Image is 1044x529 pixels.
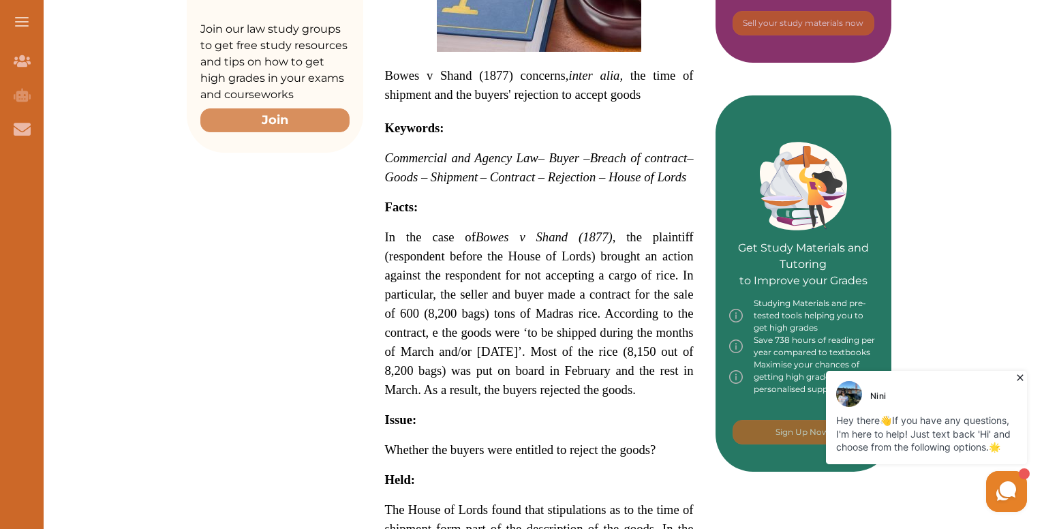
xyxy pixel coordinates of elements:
span: – Buyer – [538,151,590,165]
strong: Facts: [385,200,418,214]
p: Get Study Materials and Tutoring to Improve your Grades [729,202,878,289]
div: Maximise your chances of getting high grades with our personalised support [729,359,878,395]
span: Commercial and Agency Law [385,151,538,165]
span: In the case of , the plaintiff (respondent before the House of Lords) brought an action against t... [385,230,694,397]
img: info-img [729,334,743,359]
img: info-img [729,297,743,334]
img: Green card image [760,142,847,230]
span: Breach of contract [590,151,688,165]
img: info-img [729,359,743,395]
em: inter alia, [569,68,624,82]
span: – Goods – Shipment [385,151,694,184]
span: Bowes v Shand (1877) [476,230,613,244]
button: [object Object] [733,11,874,35]
strong: Held: [385,472,416,487]
span: Bowes v Shand (1877) concerns, [385,68,694,102]
button: Join [200,108,350,132]
strong: Issue: [385,412,417,427]
span: – Contract – Rejection – House of Lords [480,170,686,184]
div: Save 738 hours of reading per year compared to textbooks [729,334,878,359]
iframe: HelpCrunch [717,367,1030,515]
p: Join our law study groups to get free study resources and tips on how to get high grades in your ... [200,21,350,103]
span: Whether the buyers were entitled to reject the goods? [385,442,656,457]
div: Studying Materials and pre-tested tools helping you to get high grades [729,297,878,334]
strong: Keywords: [385,121,444,135]
p: Sell your study materials now [743,17,863,29]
